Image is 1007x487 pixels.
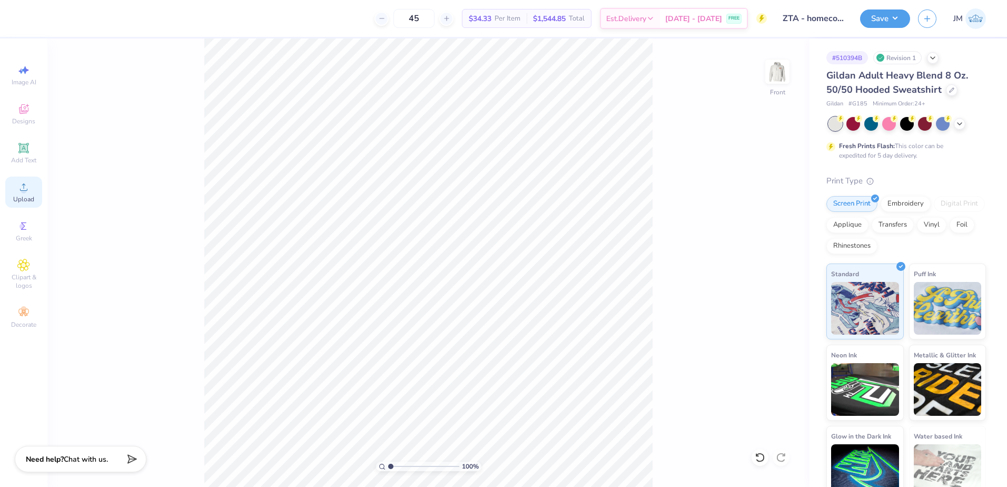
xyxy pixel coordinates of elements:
[665,13,722,24] span: [DATE] - [DATE]
[826,238,877,254] div: Rhinestones
[831,268,859,279] span: Standard
[872,217,914,233] div: Transfers
[469,13,491,24] span: $34.33
[831,349,857,361] span: Neon Ink
[831,431,891,442] span: Glow in the Dark Ink
[950,217,974,233] div: Foil
[831,363,899,416] img: Neon Ink
[5,273,42,290] span: Clipart & logos
[848,100,867,109] span: # G185
[953,13,963,25] span: JM
[873,51,922,64] div: Revision 1
[462,462,479,471] span: 100 %
[826,51,868,64] div: # 510394B
[839,141,969,160] div: This color can be expedited for 5 day delivery.
[860,9,910,28] button: Save
[881,196,931,212] div: Embroidery
[12,78,36,86] span: Image AI
[16,234,32,242] span: Greek
[64,454,108,464] span: Chat with us.
[606,13,646,24] span: Est. Delivery
[826,69,968,96] span: Gildan Adult Heavy Blend 8 Oz. 50/50 Hooded Sweatshirt
[569,13,585,24] span: Total
[775,8,852,29] input: Untitled Design
[953,8,986,29] a: JM
[26,454,64,464] strong: Need help?
[770,87,785,97] div: Front
[826,175,986,187] div: Print Type
[12,117,35,125] span: Designs
[914,349,976,361] span: Metallic & Glitter Ink
[767,61,788,82] img: Front
[533,13,566,24] span: $1,544.85
[393,9,435,28] input: – –
[826,196,877,212] div: Screen Print
[873,100,925,109] span: Minimum Order: 24 +
[728,15,739,22] span: FREE
[914,282,982,335] img: Puff Ink
[13,195,34,203] span: Upload
[11,156,36,164] span: Add Text
[914,363,982,416] img: Metallic & Glitter Ink
[914,268,936,279] span: Puff Ink
[839,142,895,150] strong: Fresh Prints Flash:
[826,100,843,109] span: Gildan
[917,217,946,233] div: Vinyl
[826,217,868,233] div: Applique
[914,431,962,442] span: Water based Ink
[11,320,36,329] span: Decorate
[495,13,520,24] span: Per Item
[831,282,899,335] img: Standard
[934,196,985,212] div: Digital Print
[965,8,986,29] img: Joshua Malaki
